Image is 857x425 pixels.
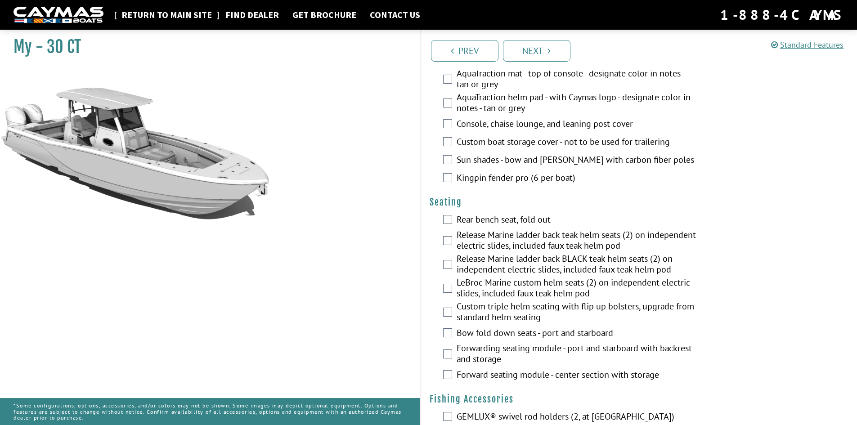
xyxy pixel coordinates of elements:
a: Return to main site [117,9,216,21]
label: Rear bench seat, fold out [457,214,697,227]
label: Custom boat storage cover - not to be used for trailering [457,136,697,149]
label: Custom triple helm seating with flip up bolsters, upgrade from standard helm seating [457,301,697,325]
label: Console, chaise lounge, and leaning post cover [457,118,697,131]
label: Sun shades - bow and [PERSON_NAME] with carbon fiber poles [457,154,697,167]
label: AquaTraction helm pad - with Caymas logo - designate color in notes - tan or grey [457,92,697,116]
a: Find Dealer [221,9,283,21]
label: Bow fold down seats - port and starboard [457,327,697,340]
a: Prev [431,40,498,62]
label: AquaTraction mat - top of console - designate color in notes - tan or grey [457,68,697,92]
label: Kingpin fender pro (6 per boat) [457,172,697,185]
label: Forward seating module - center section with storage [457,369,697,382]
img: white-logo-c9c8dbefe5ff5ceceb0f0178aa75bf4bb51f6bca0971e226c86eb53dfe498488.png [13,7,103,23]
a: Next [503,40,570,62]
a: Get Brochure [288,9,361,21]
h4: Seating [430,197,848,208]
a: Standard Features [771,40,844,50]
label: GEMLUX® swivel rod holders (2, at [GEOGRAPHIC_DATA]) [457,411,697,424]
label: Forwarding seating module - port and starboard with backrest and storage [457,343,697,367]
h1: My - 30 CT [13,37,397,57]
h4: Fishing Accessories [430,394,848,405]
label: Release Marine ladder back teak helm seats (2) on independent electric slides, included faux teak... [457,229,697,253]
div: 1-888-4CAYMAS [720,5,844,25]
label: LeBroc Marine custom helm seats (2) on independent electric slides, included faux teak helm pod [457,277,697,301]
label: Release Marine ladder back BLACK teak helm seats (2) on independent electric slides, included fau... [457,253,697,277]
a: Contact Us [365,9,425,21]
p: *Some configurations, options, accessories, and/or colors may not be shown. Some images may depic... [13,398,406,425]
